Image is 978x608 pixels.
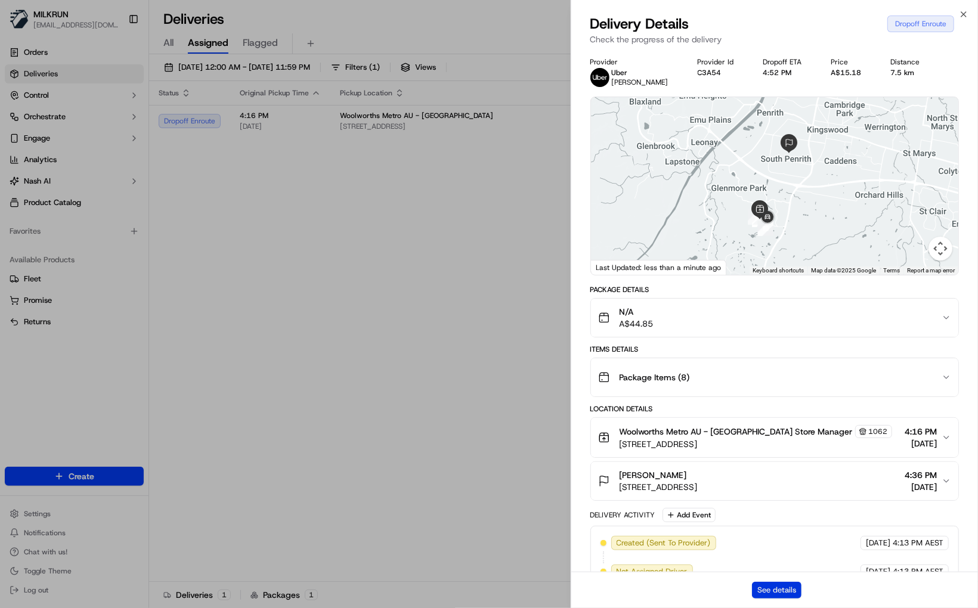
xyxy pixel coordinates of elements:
[757,221,773,236] div: 10
[883,267,900,274] a: Terms (opens in new tab)
[905,481,937,493] span: [DATE]
[866,566,890,577] span: [DATE]
[590,285,959,294] div: Package Details
[594,259,633,275] a: Open this area in Google Maps (opens a new window)
[869,427,888,436] span: 1062
[590,404,959,414] div: Location Details
[620,469,687,481] span: [PERSON_NAME]
[893,566,943,577] span: 4:13 PM AEST
[907,267,955,274] a: Report a map error
[612,77,668,87] span: [PERSON_NAME]
[905,438,937,449] span: [DATE]
[591,299,958,337] button: N/AA$44.85
[698,57,744,67] div: Provider Id
[890,57,930,67] div: Distance
[612,68,668,77] p: Uber
[590,14,689,33] span: Delivery Details
[811,267,876,274] span: Map data ©2025 Google
[905,426,937,438] span: 4:16 PM
[590,68,609,87] img: uber-new-logo.jpeg
[620,481,698,493] span: [STREET_ADDRESS]
[590,57,679,67] div: Provider
[617,566,688,577] span: Not Assigned Driver
[591,260,726,275] div: Last Updated: less than a minute ago
[663,508,716,522] button: Add Event
[748,209,763,225] div: 9
[590,345,959,354] div: Items Details
[893,538,943,548] span: 4:13 PM AEST
[620,318,654,330] span: A$44.85
[620,371,690,383] span: Package Items ( 8 )
[866,538,890,548] span: [DATE]
[590,510,655,520] div: Delivery Activity
[594,259,633,275] img: Google
[890,68,930,77] div: 7.5 km
[763,57,812,67] div: Dropoff ETA
[591,358,958,396] button: Package Items (8)
[905,469,937,481] span: 4:36 PM
[929,237,952,260] button: Map camera controls
[758,221,773,236] div: 11
[752,582,801,598] button: See details
[591,462,958,500] button: [PERSON_NAME][STREET_ADDRESS]4:36 PM[DATE]
[590,33,959,45] p: Check the progress of the delivery
[831,68,871,77] div: A$15.18
[617,538,711,548] span: Created (Sent To Provider)
[620,438,892,450] span: [STREET_ADDRESS]
[753,266,804,275] button: Keyboard shortcuts
[591,418,958,457] button: Woolworths Metro AU - [GEOGRAPHIC_DATA] Store Manager1062[STREET_ADDRESS]4:16 PM[DATE]
[620,426,853,438] span: Woolworths Metro AU - [GEOGRAPHIC_DATA] Store Manager
[831,57,871,67] div: Price
[698,68,722,77] button: C3A54
[620,306,654,318] span: N/A
[763,68,812,77] div: 4:52 PM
